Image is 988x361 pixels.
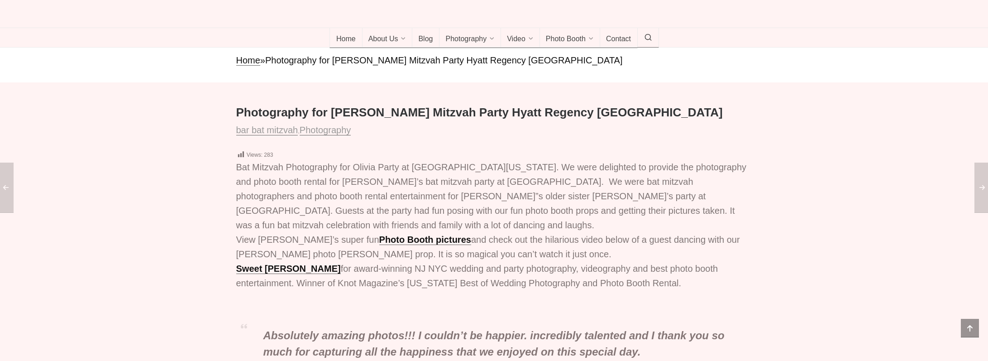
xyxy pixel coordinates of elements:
[265,55,623,65] span: Photography for [PERSON_NAME] Mitzvah Party Hyatt Regency [GEOGRAPHIC_DATA]
[412,28,439,48] a: Blog
[507,35,525,44] span: Video
[336,35,356,44] span: Home
[329,28,363,48] a: Home
[263,327,752,360] h2: Absolutely amazing photos!!! I couldn’t be happier. incredibly talented and I thank you so much f...
[368,35,398,44] span: About Us
[439,28,501,48] a: Photography
[236,160,752,290] p: Bat Mitzvah Photography for Olivia Party at [GEOGRAPHIC_DATA][US_STATE]. We were delighted to pro...
[260,55,265,65] span: »
[379,235,471,245] a: Photo Booth pictures
[236,264,341,274] a: Sweet [PERSON_NAME]
[236,125,298,135] a: bar bat mitzvah
[247,152,263,158] span: Views:
[606,35,631,44] span: Contact
[236,105,752,120] h1: Photography for [PERSON_NAME] Mitzvah Party Hyatt Regency [GEOGRAPHIC_DATA]
[362,28,413,48] a: About Us
[236,55,260,66] a: Home
[236,128,355,135] span: ,
[600,28,638,48] a: Contact
[418,35,433,44] span: Blog
[546,35,586,44] span: Photo Booth
[539,28,600,48] a: Photo Booth
[501,28,540,48] a: Video
[236,54,752,67] nav: breadcrumbs
[445,35,487,44] span: Photography
[236,264,341,274] strong: Sweet [PERSON_NAME]
[264,152,273,158] span: 283
[300,125,351,135] a: Photography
